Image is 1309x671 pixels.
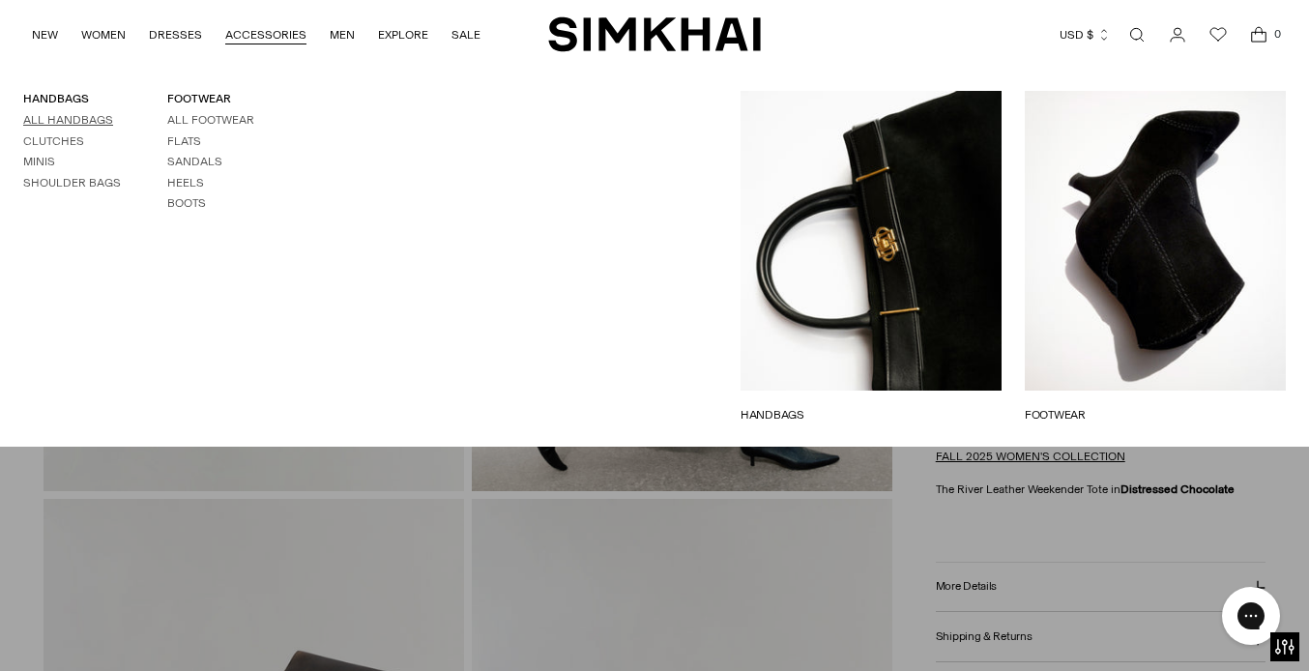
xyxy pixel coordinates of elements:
a: Go to the account page [1158,15,1197,54]
a: SALE [451,14,480,56]
iframe: Gorgias live chat messenger [1212,580,1290,652]
a: Open search modal [1118,15,1156,54]
a: ACCESSORIES [225,14,306,56]
a: NEW [32,14,58,56]
a: SIMKHAI [548,15,761,53]
a: WOMEN [81,14,126,56]
a: Open cart modal [1239,15,1278,54]
iframe: Sign Up via Text for Offers [15,598,194,656]
a: DRESSES [149,14,202,56]
a: EXPLORE [378,14,428,56]
button: USD $ [1060,14,1111,56]
a: Wishlist [1199,15,1237,54]
a: MEN [330,14,355,56]
span: 0 [1268,25,1286,43]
